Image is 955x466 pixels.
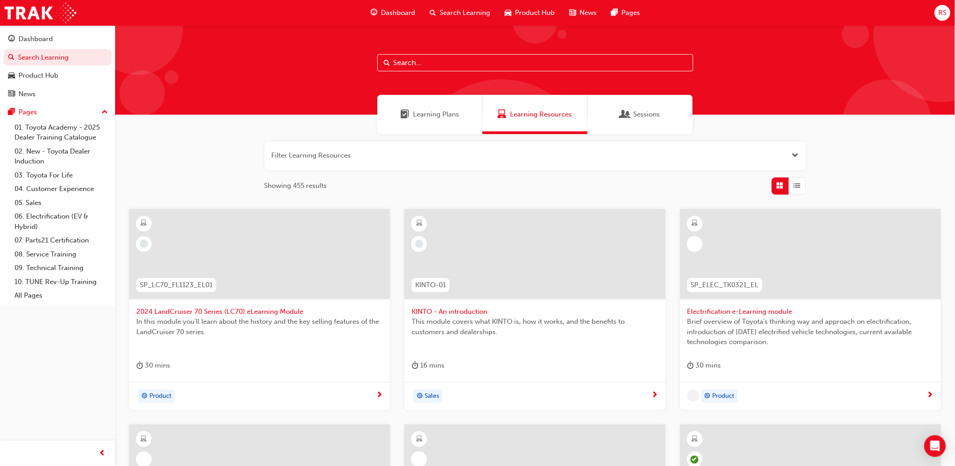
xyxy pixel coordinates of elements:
img: Trak [5,3,76,23]
a: 09. Technical Training [11,261,111,275]
a: Dashboard [4,31,111,47]
a: All Pages [11,289,111,303]
a: KINTO-01KINTO - An introductionThis module covers what KINTO is, how it works, and the benefits t... [404,209,665,410]
span: duration-icon [687,360,694,371]
a: news-iconNews [562,4,604,22]
span: car-icon [8,72,15,80]
a: Search Learning [4,49,111,66]
span: Sessions [633,109,660,120]
span: Sessions [621,109,630,120]
a: search-iconSearch Learning [423,4,498,22]
span: Electrification e-Learning module [687,307,934,317]
span: pages-icon [8,108,15,116]
span: duration-icon [412,360,418,371]
div: 30 mins [687,360,721,371]
div: 16 mins [412,360,445,371]
a: 07. Parts21 Certification [11,233,111,247]
span: Product Hub [515,8,555,18]
span: news-icon [8,90,15,98]
a: 05. Sales [11,196,111,210]
span: up-icon [102,107,108,118]
button: Pages [4,104,111,121]
span: news-icon [570,7,576,19]
span: RS [938,8,946,18]
span: Grid [777,181,783,191]
span: 2024 LandCruiser 70 Series (LC70) eLearning Module [136,307,383,317]
a: guage-iconDashboard [364,4,423,22]
input: Search... [377,54,693,71]
span: guage-icon [8,35,15,43]
span: Showing 455 results [264,181,327,191]
span: car-icon [505,7,512,19]
span: Learning Plans [400,109,409,120]
span: This module covers what KINTO is, how it works, and the benefits to customers and dealerships. [412,317,658,337]
a: SP_ELEC_TK0321_ELElectrification e-Learning moduleBrief overview of Toyota’s thinking way and app... [680,209,941,410]
span: Dashboard [381,8,416,18]
span: next-icon [376,391,383,400]
span: duration-icon [136,360,143,371]
button: Open the filter [792,150,799,161]
div: News [19,89,36,99]
button: RS [935,5,950,21]
span: SP_LC70_FL1123_EL01 [140,280,213,290]
span: pages-icon [612,7,618,19]
span: learningResourceType_ELEARNING-icon [691,218,698,229]
span: learningRecordVerb_PASS-icon [691,456,699,464]
button: DashboardSearch LearningProduct HubNews [4,29,111,104]
a: 08. Service Training [11,247,111,261]
span: Search [384,58,390,68]
div: Product Hub [19,70,58,81]
span: learningResourceType_ELEARNING-icon [416,433,422,445]
span: Product [713,391,735,401]
a: 06. Electrification (EV & Hybrid) [11,210,111,233]
span: KINTO-01 [415,280,446,290]
a: Product Hub [4,67,111,84]
span: learningResourceType_ELEARNING-icon [416,218,422,229]
span: Learning Plans [413,109,459,120]
span: next-icon [927,391,934,400]
div: Dashboard [19,34,53,44]
span: search-icon [8,54,14,62]
span: guage-icon [371,7,378,19]
a: 03. Toyota For Life [11,168,111,182]
span: learningRecordVerb_NONE-icon [415,240,423,248]
span: KINTO - An introduction [412,307,658,317]
span: target-icon [705,391,711,402]
a: 04. Customer Experience [11,182,111,196]
span: learningResourceType_ELEARNING-icon [141,218,147,229]
div: Pages [19,107,37,117]
span: List [794,181,801,191]
a: News [4,86,111,103]
a: 01. Toyota Academy - 2025 Dealer Training Catalogue [11,121,111,144]
span: learningResourceType_ELEARNING-icon [141,433,147,445]
span: search-icon [430,7,436,19]
span: In this module you'll learn about the history and the key selling features of the LandCruiser 70 ... [136,317,383,337]
span: learningRecordVerb_NONE-icon [140,240,148,248]
span: Sales [425,391,439,401]
span: Search Learning [440,8,491,18]
span: target-icon [417,391,423,402]
a: car-iconProduct Hub [498,4,562,22]
div: Open Intercom Messenger [924,435,946,457]
a: Learning PlansLearning Plans [377,95,482,134]
a: Learning ResourcesLearning Resources [482,95,588,134]
a: 10. TUNE Rev-Up Training [11,275,111,289]
span: learningResourceType_ELEARNING-icon [691,433,698,445]
div: 30 mins [136,360,170,371]
span: Learning Resources [498,109,507,120]
a: SessionsSessions [588,95,693,134]
a: 02. New - Toyota Dealer Induction [11,144,111,168]
span: News [580,8,597,18]
span: Product [149,391,172,401]
a: SP_LC70_FL1123_EL012024 LandCruiser 70 Series (LC70) eLearning ModuleIn this module you'll learn ... [129,209,390,410]
span: Brief overview of Toyota’s thinking way and approach on electrification, introduction of [DATE] e... [687,317,934,347]
span: SP_ELEC_TK0321_EL [691,280,759,290]
span: Pages [622,8,640,18]
span: next-icon [652,391,658,400]
span: target-icon [141,391,148,402]
span: prev-icon [99,448,106,459]
span: Learning Resources [510,109,572,120]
